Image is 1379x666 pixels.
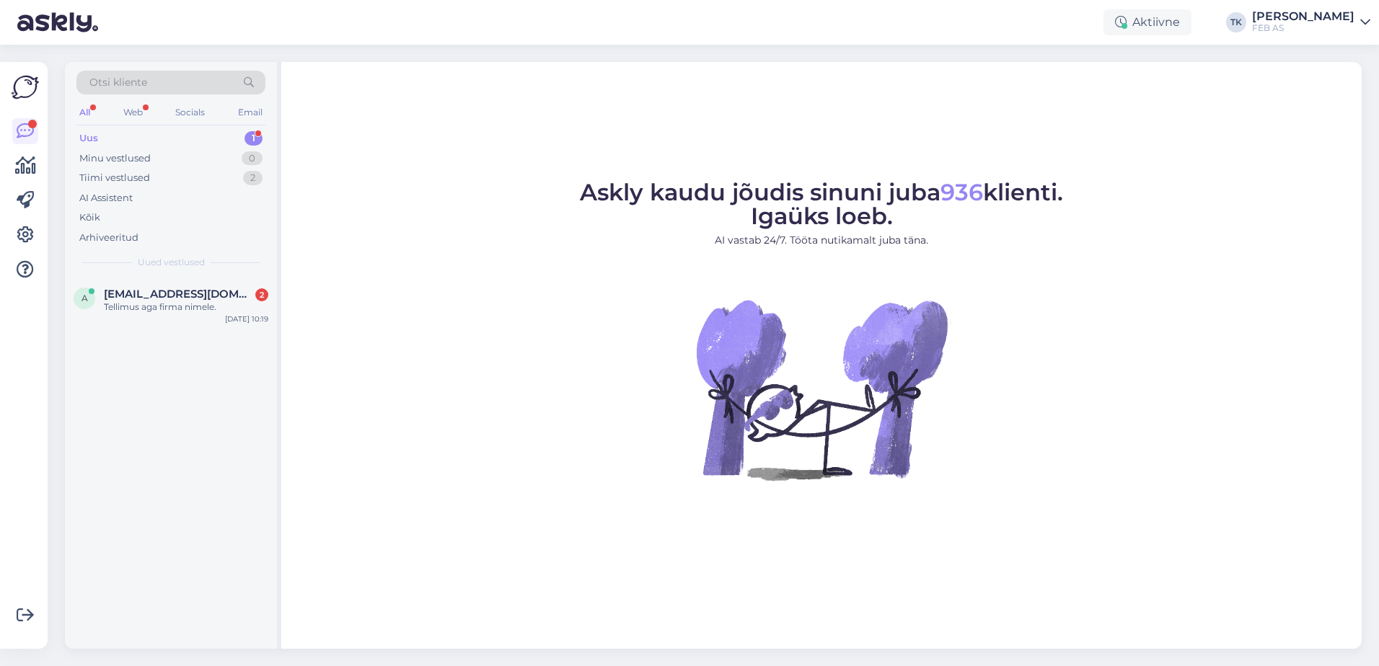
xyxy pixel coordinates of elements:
[255,288,268,301] div: 2
[76,103,93,122] div: All
[79,151,151,166] div: Minu vestlused
[79,131,98,146] div: Uus
[225,314,268,324] div: [DATE] 10:19
[1252,22,1354,34] div: FEB AS
[940,178,983,206] span: 936
[580,178,1063,230] span: Askly kaudu jõudis sinuni juba klienti. Igaüks loeb.
[1252,11,1354,22] div: [PERSON_NAME]
[81,293,88,303] span: a
[172,103,208,122] div: Socials
[692,259,951,519] img: No Chat active
[242,151,263,166] div: 0
[104,301,268,314] div: Tellimus aga firma nimele.
[1103,9,1191,35] div: Aktiivne
[138,256,205,269] span: Uued vestlused
[235,103,265,122] div: Email
[104,288,254,301] span: arve@asproff.ee
[580,233,1063,248] p: AI vastab 24/7. Tööta nutikamalt juba täna.
[120,103,146,122] div: Web
[243,171,263,185] div: 2
[79,191,133,205] div: AI Assistent
[79,210,100,225] div: Kõik
[1252,11,1370,34] a: [PERSON_NAME]FEB AS
[244,131,263,146] div: 1
[79,231,138,245] div: Arhiveeritud
[12,74,39,101] img: Askly Logo
[1226,12,1246,32] div: TK
[89,75,147,90] span: Otsi kliente
[79,171,150,185] div: Tiimi vestlused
